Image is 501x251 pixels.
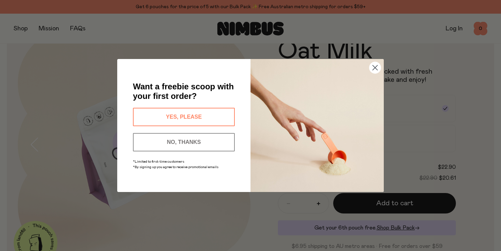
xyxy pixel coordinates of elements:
[133,82,234,101] span: Want a freebie scoop with your first order?
[133,165,218,169] span: *By signing up you agree to receive promotional emails
[133,160,184,163] span: *Limited to first-time customers
[133,108,235,126] button: YES, PLEASE
[251,59,384,192] img: c0d45117-8e62-4a02-9742-374a5db49d45.jpeg
[133,133,235,151] button: NO, THANKS
[369,62,381,74] button: Close dialog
